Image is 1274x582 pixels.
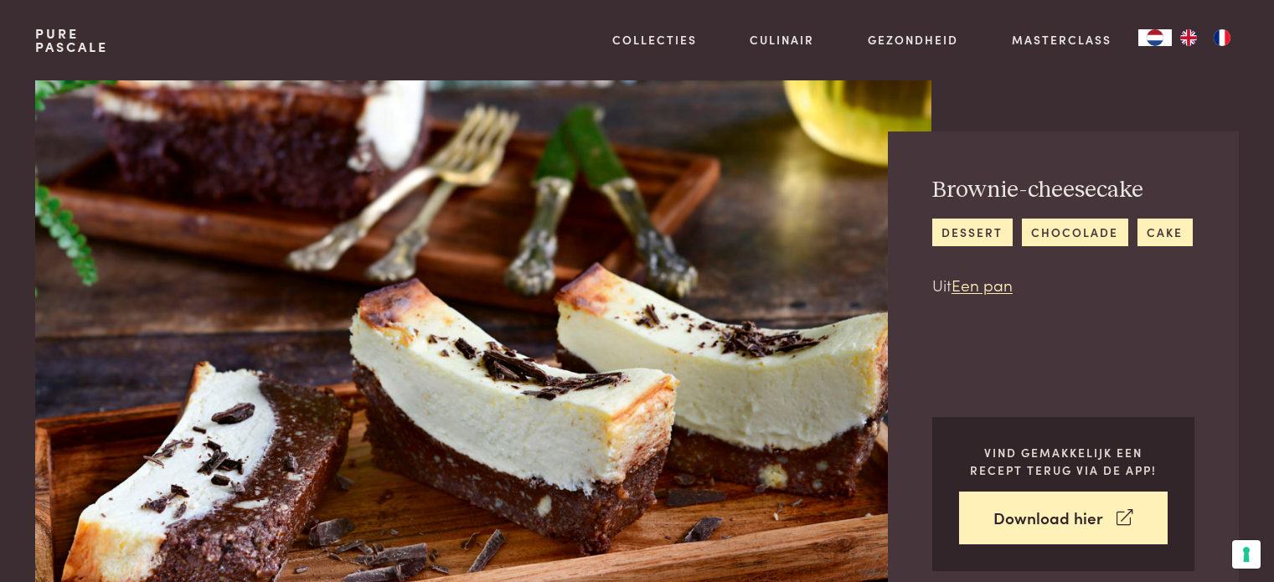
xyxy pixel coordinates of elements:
a: cake [1137,219,1193,246]
aside: Language selected: Nederlands [1138,29,1239,46]
a: Masterclass [1012,31,1112,49]
p: Vind gemakkelijk een recept terug via de app! [959,444,1168,478]
a: Een pan [952,273,1013,296]
a: Collecties [612,31,697,49]
a: dessert [932,219,1013,246]
div: Language [1138,29,1172,46]
a: FR [1205,29,1239,46]
a: EN [1172,29,1205,46]
button: Uw voorkeuren voor toestemming voor trackingtechnologieën [1232,540,1261,569]
a: Culinair [750,31,814,49]
a: PurePascale [35,27,108,54]
ul: Language list [1172,29,1239,46]
a: NL [1138,29,1172,46]
p: Uit [932,273,1193,297]
h2: Brownie-cheesecake [932,176,1193,205]
a: Gezondheid [868,31,958,49]
a: Download hier [959,492,1168,544]
a: chocolade [1022,219,1128,246]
